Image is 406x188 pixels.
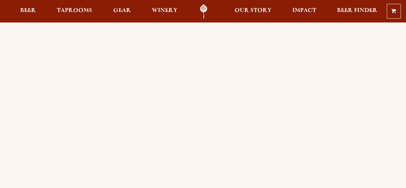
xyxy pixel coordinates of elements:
a: Beer Finder [333,4,382,19]
span: Winery [152,8,177,13]
span: Impact [292,8,316,13]
a: Our Story [230,4,276,19]
a: Gear [109,4,135,19]
a: Beer [16,4,40,19]
span: Beer Finder [337,8,377,13]
span: Taprooms [57,8,92,13]
a: Taprooms [53,4,96,19]
span: Beer [20,8,36,13]
span: Our Story [235,8,272,13]
a: Winery [148,4,182,19]
a: Odell Home [192,4,216,19]
a: Impact [288,4,320,19]
span: Gear [113,8,131,13]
